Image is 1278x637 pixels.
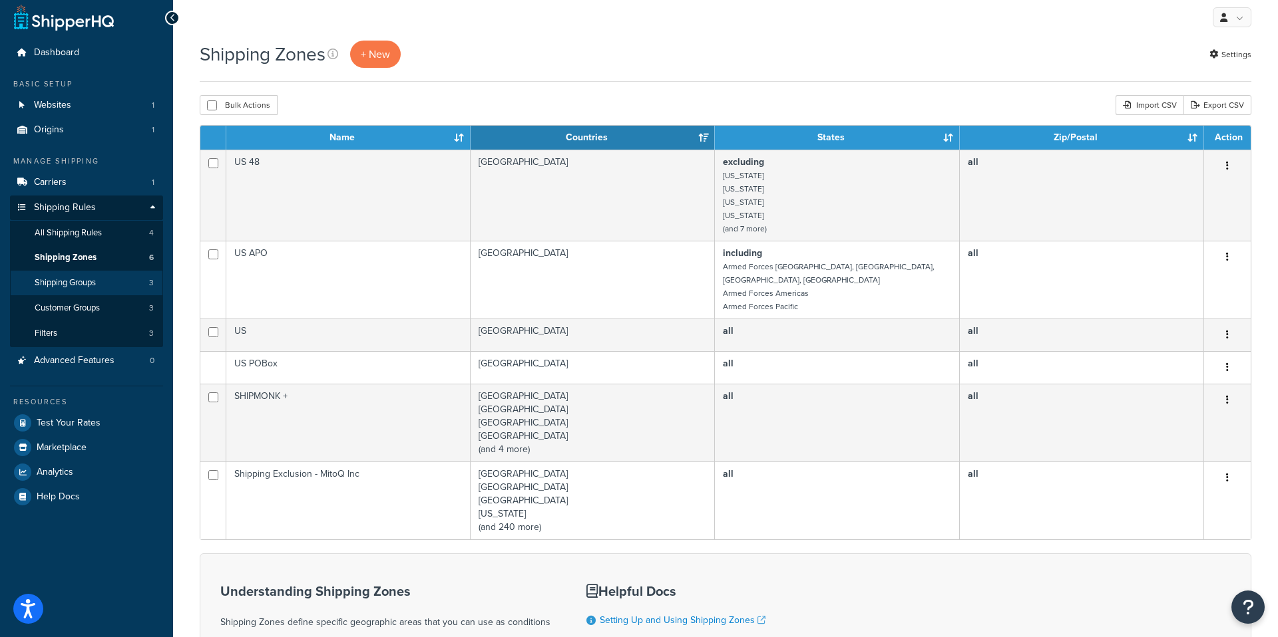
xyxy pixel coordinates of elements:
[200,95,278,115] button: Bulk Actions
[149,303,154,314] span: 3
[149,277,154,289] span: 3
[220,584,553,598] h3: Understanding Shipping Zones
[226,126,471,150] th: Name: activate to sort column ascending
[10,271,163,295] li: Shipping Groups
[968,356,978,370] b: all
[10,118,163,142] li: Origins
[600,613,765,627] a: Setting Up and Using Shipping Zones
[10,41,163,65] a: Dashboard
[152,177,154,188] span: 1
[10,245,163,270] li: Shipping Zones
[10,93,163,118] a: Websites 1
[10,436,163,459] a: Marketplace
[10,296,163,320] li: Customer Groups
[723,324,734,338] b: all
[471,150,715,241] td: [GEOGRAPHIC_DATA]
[715,126,959,150] th: States: activate to sort column ascending
[37,491,80,503] span: Help Docs
[10,118,163,142] a: Origins 1
[34,177,67,188] span: Carriers
[10,195,163,347] li: Shipping Rules
[10,460,163,484] a: Analytics
[10,78,163,90] div: Basic Setup
[14,4,114,31] a: ShipperHQ Home
[226,241,471,318] td: US APO
[152,124,154,136] span: 1
[226,318,471,351] td: US
[226,150,471,241] td: US 48
[149,252,154,263] span: 6
[1183,95,1251,115] a: Export CSV
[723,246,762,260] b: including
[723,155,764,169] b: excluding
[10,170,163,195] li: Carriers
[34,100,71,111] span: Websites
[723,261,935,286] small: Armed Forces [GEOGRAPHIC_DATA], [GEOGRAPHIC_DATA], [GEOGRAPHIC_DATA], [GEOGRAPHIC_DATA]
[35,227,102,239] span: All Shipping Rules
[960,126,1204,150] th: Zip/Postal: activate to sort column ascending
[37,467,73,478] span: Analytics
[34,202,96,213] span: Shipping Rules
[226,351,471,384] td: US POBox
[361,47,390,62] span: + New
[200,41,325,67] h1: Shipping Zones
[149,227,154,239] span: 4
[10,195,163,220] a: Shipping Rules
[723,467,734,481] b: all
[10,221,163,245] li: All Shipping Rules
[10,485,163,509] a: Help Docs
[10,348,163,373] li: Advanced Features
[37,442,87,453] span: Marketplace
[10,156,163,167] div: Manage Shipping
[35,328,57,339] span: Filters
[226,384,471,461] td: SHIPMONK +
[10,296,163,320] a: Customer Groups 3
[723,356,734,370] b: all
[35,303,100,314] span: Customer Groups
[34,124,64,136] span: Origins
[723,209,764,221] small: [US_STATE]
[723,183,764,195] small: [US_STATE]
[37,418,101,429] span: Test Your Rates
[10,271,163,295] a: Shipping Groups 3
[10,245,163,270] a: Shipping Zones 6
[34,355,114,366] span: Advanced Features
[10,321,163,346] a: Filters 3
[149,328,154,339] span: 3
[35,252,97,263] span: Shipping Zones
[10,93,163,118] li: Websites
[471,241,715,318] td: [GEOGRAPHIC_DATA]
[723,196,764,208] small: [US_STATE]
[10,348,163,373] a: Advanced Features 0
[35,277,96,289] span: Shipping Groups
[150,355,154,366] span: 0
[723,223,767,235] small: (and 7 more)
[34,47,79,59] span: Dashboard
[152,100,154,111] span: 1
[10,321,163,346] li: Filters
[586,584,839,598] h3: Helpful Docs
[723,287,809,299] small: Armed Forces Americas
[968,389,978,403] b: all
[968,246,978,260] b: all
[471,384,715,461] td: [GEOGRAPHIC_DATA] [GEOGRAPHIC_DATA] [GEOGRAPHIC_DATA] [GEOGRAPHIC_DATA] (and 4 more)
[968,155,978,169] b: all
[10,396,163,408] div: Resources
[350,41,401,68] a: + New
[1209,45,1251,64] a: Settings
[968,324,978,338] b: all
[471,318,715,351] td: [GEOGRAPHIC_DATA]
[723,389,734,403] b: all
[226,461,471,539] td: Shipping Exclusion - MitoQ Inc
[10,170,163,195] a: Carriers 1
[10,221,163,245] a: All Shipping Rules 4
[471,126,715,150] th: Countries: activate to sort column ascending
[1231,590,1265,624] button: Open Resource Center
[471,351,715,384] td: [GEOGRAPHIC_DATA]
[968,467,978,481] b: all
[10,411,163,435] a: Test Your Rates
